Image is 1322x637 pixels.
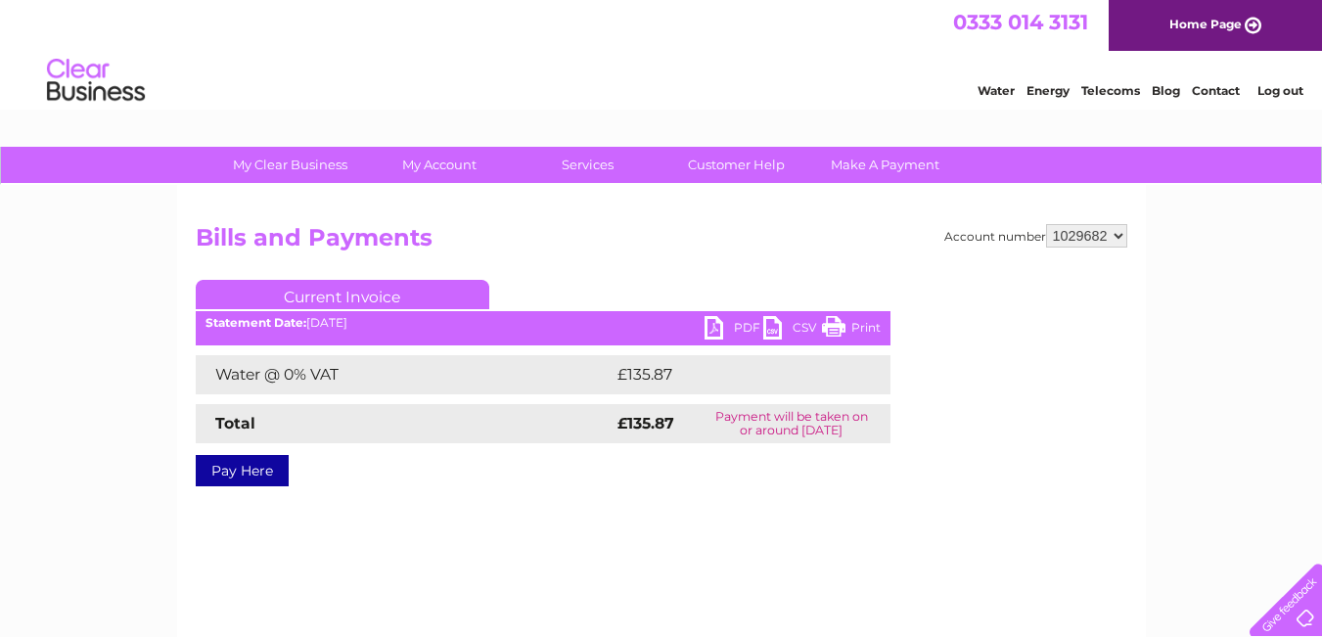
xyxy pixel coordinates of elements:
strong: £135.87 [617,414,674,432]
a: Current Invoice [196,280,489,309]
a: CSV [763,316,822,344]
a: My Clear Business [209,147,371,183]
td: £135.87 [613,355,854,394]
a: Pay Here [196,455,289,486]
h2: Bills and Payments [196,224,1127,261]
div: Clear Business is a trading name of Verastar Limited (registered in [GEOGRAPHIC_DATA] No. 3667643... [200,11,1124,95]
div: Account number [944,224,1127,248]
a: My Account [358,147,520,183]
a: Telecoms [1081,83,1140,98]
a: Make A Payment [804,147,966,183]
img: logo.png [46,51,146,111]
div: [DATE] [196,316,890,330]
a: 0333 014 3131 [953,10,1088,34]
a: Energy [1026,83,1070,98]
b: Statement Date: [205,315,306,330]
a: Water [978,83,1015,98]
td: Payment will be taken on or around [DATE] [693,404,889,443]
a: PDF [705,316,763,344]
strong: Total [215,414,255,432]
a: Customer Help [656,147,817,183]
a: Contact [1192,83,1240,98]
a: Blog [1152,83,1180,98]
td: Water @ 0% VAT [196,355,613,394]
a: Services [507,147,668,183]
a: Log out [1257,83,1303,98]
a: Print [822,316,881,344]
